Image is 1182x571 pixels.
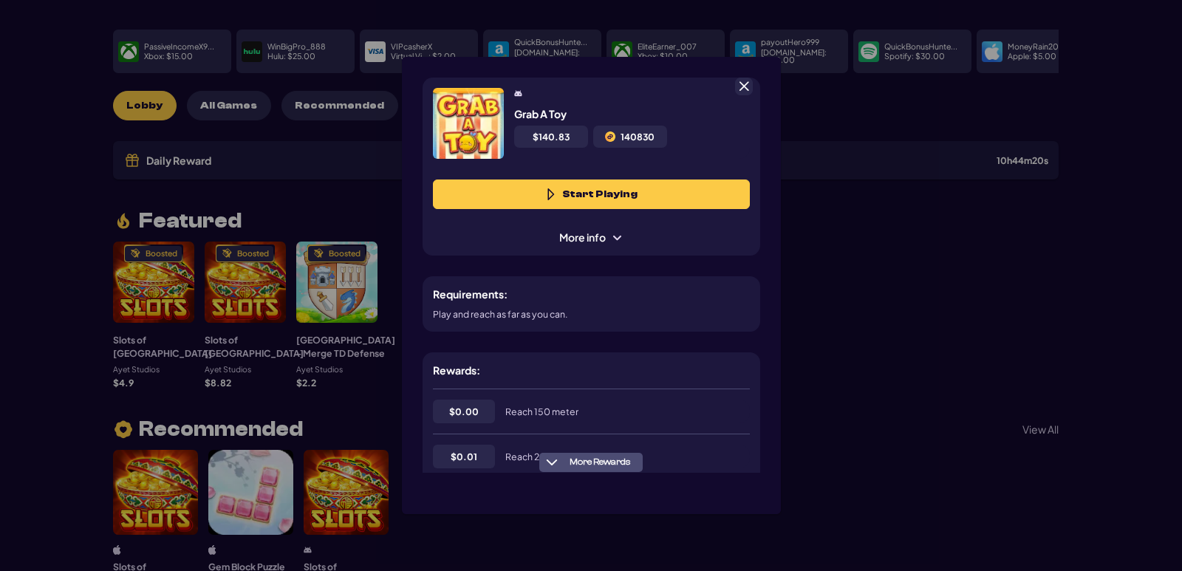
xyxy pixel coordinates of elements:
span: $ 0.00 [449,405,479,418]
h5: Requirements: [433,287,508,302]
p: Play and reach as far as you can. [433,307,568,321]
img: Offer [433,88,504,159]
span: 140830 [621,131,655,143]
span: $ 0.01 [451,450,477,463]
span: More info [549,230,633,245]
img: android [514,89,522,98]
span: More Rewards [564,457,636,468]
h5: Grab A Toy [514,107,567,120]
h5: Rewards: [433,363,480,378]
span: $ 140.83 [533,131,570,143]
button: Start Playing [433,179,750,209]
button: More Rewards [539,453,643,472]
img: C2C icon [605,131,615,142]
span: Reach 150 meter [505,406,578,417]
span: Reach 200 meter [505,451,581,462]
